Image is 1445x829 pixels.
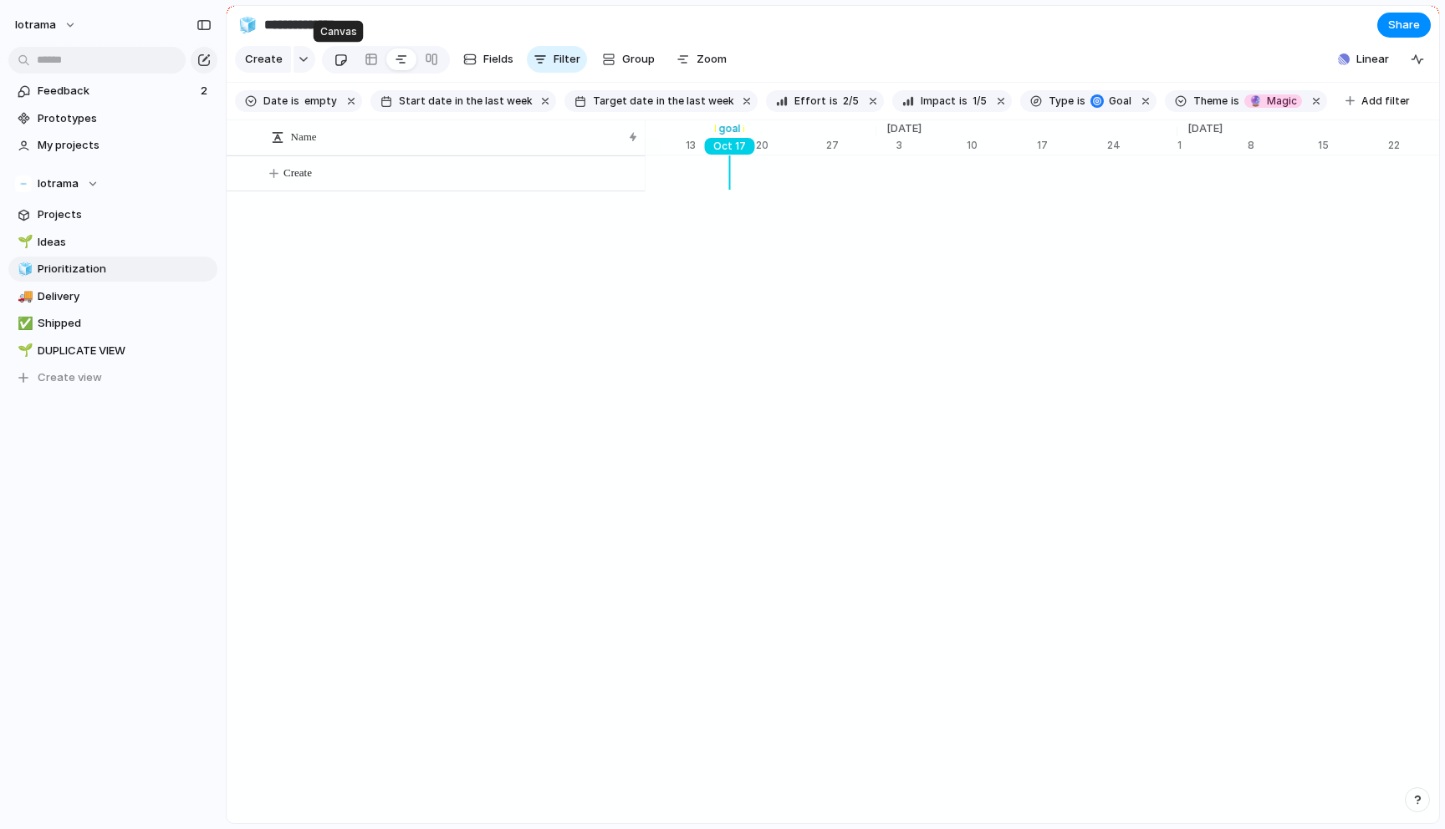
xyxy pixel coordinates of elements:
button: 🌱 [15,343,32,359]
span: is [959,94,968,109]
button: 🌱 [15,234,32,251]
div: 🌱 [18,232,29,252]
span: Prototypes [38,110,212,127]
button: Fields [457,46,520,73]
span: Prioritization [38,261,212,277]
button: Share [1377,13,1431,38]
a: 🌱Ideas [8,230,217,255]
button: Group [594,46,663,73]
a: ✅Shipped [8,311,217,336]
button: Add filter [1335,89,1420,113]
span: Feedback [38,83,196,99]
span: goal [1104,94,1131,109]
span: Filter [554,51,580,68]
button: 🧊 [15,261,32,277]
button: in the last week [655,92,736,110]
button: 1/5 [969,92,990,110]
span: DUPLICATE VIEW [38,343,212,359]
span: Iotrama [38,175,79,192]
span: Delivery [38,288,212,305]
span: Add filter [1361,94,1410,109]
button: is [288,92,303,110]
span: 2 / 5 [843,94,859,109]
span: Group [622,51,655,68]
button: is [1074,92,1089,110]
span: 2 [201,83,211,99]
div: 🧊 [18,260,29,279]
button: Iotrama [8,171,217,196]
button: is [1228,92,1243,110]
span: is [1231,94,1239,109]
span: Target date [593,94,653,109]
span: Theme [1193,94,1228,109]
span: is [830,94,838,109]
span: 🔮 [1249,94,1262,107]
div: Oct 17 [705,138,755,155]
button: Create view [8,365,217,390]
a: Feedback2 [8,79,217,104]
button: Linear [1331,47,1396,72]
div: 15 [1318,138,1388,153]
span: Create [245,51,283,68]
button: empty [301,92,340,110]
button: Create [243,156,671,191]
span: My projects [38,137,212,154]
span: is [1077,94,1085,109]
div: 🌱DUPLICATE VIEW [8,338,217,364]
span: in the last week [455,94,533,109]
button: 2/5 [840,92,862,110]
a: Projects [8,202,217,227]
a: My projects [8,133,217,158]
span: Fields [483,51,513,68]
div: 3 [896,138,967,153]
div: 8 [1248,138,1318,153]
button: Zoom [670,46,733,73]
button: is [826,92,841,110]
span: Impact [921,94,956,109]
button: 🔮Magic [1241,92,1305,110]
button: Filter [527,46,587,73]
button: Create [235,46,291,73]
span: in the last week [656,94,734,109]
button: goal [1087,92,1135,110]
span: Share [1388,17,1420,33]
span: Magic [1249,94,1297,109]
span: Effort [794,94,826,109]
button: is [956,92,971,110]
span: empty [304,94,337,109]
div: 17 [1037,138,1107,153]
div: goal [716,121,744,136]
div: 🧊 [238,13,257,36]
span: 1 / 5 [973,94,987,109]
span: Ideas [38,234,212,251]
span: Create [283,165,312,181]
button: 🚚 [15,288,32,305]
div: 27 [826,138,876,153]
span: [DATE] [1177,120,1233,137]
span: Start date [399,94,452,109]
span: is [291,94,299,109]
span: Linear [1356,51,1389,68]
a: 🧊Prioritization [8,257,217,282]
button: 🧊 [234,12,261,38]
span: [DATE] [876,120,932,137]
a: Prototypes [8,106,217,131]
div: 10 [967,138,1037,153]
div: 13 [686,138,756,153]
div: 🌱 [18,341,29,360]
div: 1 [1177,138,1248,153]
div: ✅ [18,314,29,333]
span: Shipped [38,315,212,332]
a: 🚚Delivery [8,284,217,309]
span: Date [263,94,288,109]
span: Type [1049,94,1074,109]
button: in the last week [453,92,534,110]
span: Create view [38,369,102,386]
div: 20 [756,138,826,153]
span: Zoom [697,51,727,68]
span: Projects [38,206,212,223]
